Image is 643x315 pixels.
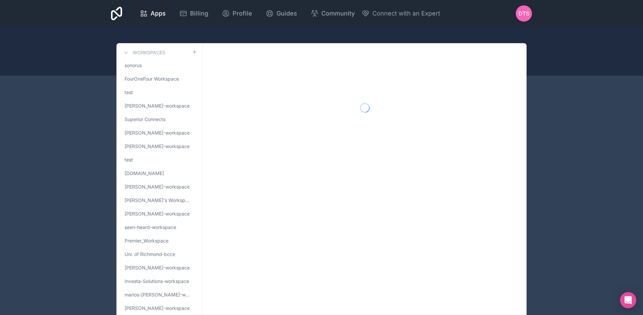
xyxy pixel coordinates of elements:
a: [PERSON_NAME]-workspace [122,127,197,139]
a: Guides [260,6,302,21]
span: marios-[PERSON_NAME]-workspace [125,291,192,298]
span: Apps [151,9,166,18]
a: [PERSON_NAME]-workspace [122,208,197,220]
span: [PERSON_NAME]-workspace [125,183,190,190]
a: Investa-Solutions-workspace [122,275,197,287]
span: Community [321,9,355,18]
a: [PERSON_NAME]-workspace [122,140,197,152]
span: Uni. of Richmond-bcce [125,251,175,258]
span: [PERSON_NAME]-workspace [125,264,190,271]
div: Open Intercom Messenger [620,292,636,308]
span: Guides [276,9,297,18]
span: [PERSON_NAME]-workspace [125,305,190,312]
span: sonorus [125,62,142,69]
a: Premier_Workspace [122,235,197,247]
span: DTS [518,9,529,18]
span: [PERSON_NAME]-workspace [125,143,190,150]
a: seen-heard-workspace [122,221,197,233]
a: test [122,154,197,166]
button: Connect with an Expert [361,9,440,18]
a: [PERSON_NAME]-workspace [122,181,197,193]
span: [PERSON_NAME]-workspace [125,210,190,217]
span: Superior Connects [125,116,165,123]
span: Connect with an Expert [372,9,440,18]
span: Profile [233,9,252,18]
a: marios-[PERSON_NAME]-workspace [122,289,197,301]
span: test [125,89,133,96]
a: [PERSON_NAME]-workspace [122,100,197,112]
h3: Workspaces [133,49,165,56]
a: [PERSON_NAME]-workspace [122,302,197,314]
a: [PERSON_NAME]-workspace [122,262,197,274]
span: test [125,156,133,163]
span: [PERSON_NAME]-workspace [125,130,190,136]
a: Billing [174,6,214,21]
span: Billing [190,9,208,18]
a: Apps [134,6,171,21]
a: Profile [216,6,258,21]
a: sonorus [122,59,197,71]
a: Workspaces [122,49,165,57]
span: Investa-Solutions-workspace [125,278,189,285]
a: Uni. of Richmond-bcce [122,248,197,260]
span: [DOMAIN_NAME] [125,170,164,177]
span: FourOneFour Workspace [125,76,179,82]
a: Community [305,6,360,21]
span: seen-heard-workspace [125,224,176,231]
a: [DOMAIN_NAME] [122,167,197,179]
a: FourOneFour Workspace [122,73,197,85]
a: test [122,86,197,98]
span: Premier_Workspace [125,237,168,244]
a: [PERSON_NAME]'s Workspace [122,194,197,206]
span: [PERSON_NAME]-workspace [125,103,190,109]
a: Superior Connects [122,113,197,125]
span: [PERSON_NAME]'s Workspace [125,197,192,204]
